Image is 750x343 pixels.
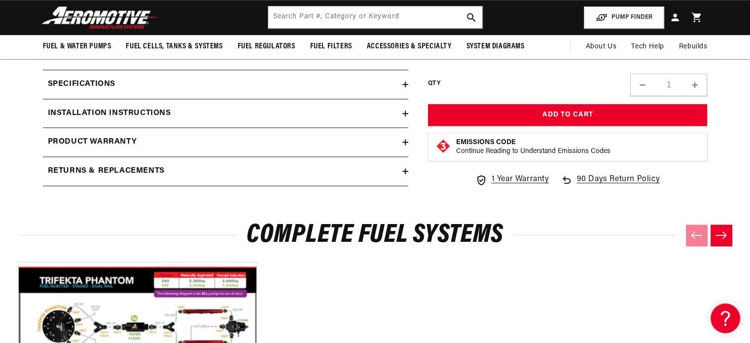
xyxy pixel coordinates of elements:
h2: Specifications [48,78,115,91]
h2: Installation Instructions [48,107,171,120]
span: Fuel & Water Pumps [43,41,111,52]
h2: Returns & replacements [48,165,165,178]
span: Fuel Filters [310,41,352,52]
span: Tech Help [631,41,664,52]
input: Search by Part Number, Category or Keyword [268,6,482,28]
span: Rebuilds [679,41,708,52]
button: Next slide [711,225,732,246]
p: Continue Reading to Understand Emissions Codes [456,147,610,156]
h2: Complete Fuel Systems [18,224,732,247]
summary: Installation Instructions [43,99,408,128]
button: Emissions CodeContinue Reading to Understand Emissions Codes [456,138,610,156]
label: QTY [428,79,440,87]
span: Fuel Regulators [238,41,295,52]
a: 90 Days Return Policy [561,173,660,196]
span: About Us [585,43,616,50]
summary: Rebuilds [672,35,715,59]
button: search button [461,6,482,28]
button: Previous slide [686,225,708,246]
img: Emissions code [435,138,451,154]
strong: Emissions Code [456,139,516,146]
summary: System Diagrams [459,35,532,58]
a: 1 Year Warranty [475,173,549,186]
span: Accessories & Specialty [367,41,452,52]
a: About Us [578,35,624,59]
summary: Fuel & Water Pumps [36,35,119,58]
span: Fuel Cells, Tanks & Systems [126,41,222,52]
summary: Fuel Regulators [230,35,303,58]
span: System Diagrams [466,41,525,52]
span: 90 Days Return Policy [576,173,660,196]
summary: Fuel Cells, Tanks & Systems [118,35,230,58]
summary: Accessories & Specialty [359,35,459,58]
span: 1 Year Warranty [491,173,549,186]
summary: Product warranty [43,128,408,156]
summary: Specifications [43,70,408,99]
img: Aeromotive [39,6,162,29]
summary: Returns & replacements [43,157,408,186]
button: PUMP FINDER [584,6,664,29]
h2: Product warranty [48,136,137,149]
summary: Fuel Filters [303,35,359,58]
button: Add to Cart [428,104,708,126]
summary: Tech Help [624,35,671,59]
